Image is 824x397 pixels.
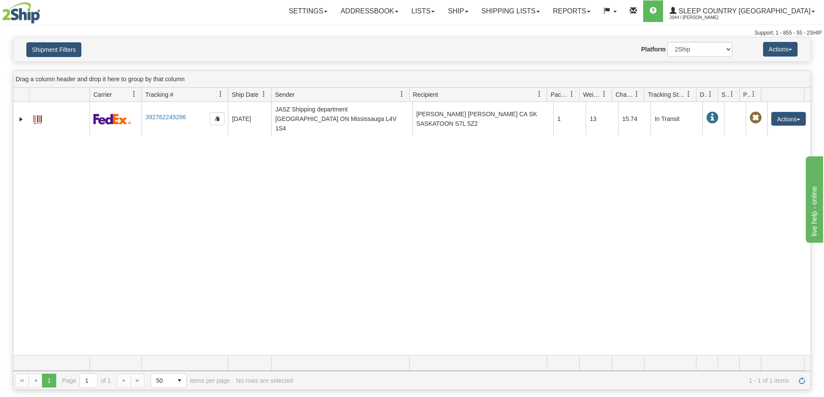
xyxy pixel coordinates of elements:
a: Pickup Status filter column settings [746,87,761,102]
div: Support: 1 - 855 - 55 - 2SHIP [2,29,822,37]
span: In Transit [706,112,718,124]
a: Label [33,111,42,125]
a: 392762249286 [145,114,186,121]
a: Recipient filter column settings [532,87,547,102]
a: Ship [441,0,475,22]
button: Actions [771,112,806,126]
a: Carrier filter column settings [127,87,141,102]
td: 15.74 [618,102,651,136]
a: Reports [546,0,597,22]
img: 2 - FedEx Express® [93,114,131,124]
span: Carrier [93,90,112,99]
span: Ship Date [232,90,258,99]
a: Sender filter column settings [394,87,409,102]
span: Tracking Status [648,90,686,99]
a: Tracking Status filter column settings [681,87,696,102]
button: Copy to clipboard [210,112,224,125]
span: Packages [551,90,569,99]
span: Delivery Status [700,90,707,99]
td: [PERSON_NAME] [PERSON_NAME] CA SK SASKATOON S7L 5Z2 [412,102,553,136]
td: 13 [586,102,618,136]
span: Pickup Not Assigned [750,112,762,124]
span: 2044 / [PERSON_NAME] [670,13,734,22]
span: Charge [616,90,634,99]
div: grid grouping header [13,71,811,88]
span: Sleep Country [GEOGRAPHIC_DATA] [677,7,811,15]
a: Tracking # filter column settings [213,87,228,102]
a: Sleep Country [GEOGRAPHIC_DATA] 2044 / [PERSON_NAME] [663,0,821,22]
a: Ship Date filter column settings [256,87,271,102]
span: Weight [583,90,601,99]
a: Shipment Issues filter column settings [725,87,739,102]
span: Tracking # [145,90,173,99]
a: Weight filter column settings [597,87,612,102]
button: Shipment Filters [26,42,81,57]
span: 50 [156,376,167,385]
td: 1 [553,102,586,136]
div: live help - online [6,5,80,16]
div: No rows are selected [236,377,293,384]
a: Settings [282,0,334,22]
a: Packages filter column settings [564,87,579,102]
span: Page 1 [42,374,56,387]
td: [DATE] [228,102,271,136]
img: logo2044.jpg [2,2,40,24]
span: Pickup Status [743,90,750,99]
span: 1 - 1 of 1 items [299,377,789,384]
a: Addressbook [334,0,405,22]
span: items per page [151,373,230,388]
a: Refresh [795,374,809,387]
span: Sender [275,90,295,99]
span: Page sizes drop down [151,373,187,388]
a: Lists [405,0,441,22]
input: Page 1 [80,374,97,387]
td: JASZ Shipping department [GEOGRAPHIC_DATA] ON Mississauga L4V 1S4 [271,102,412,136]
a: Charge filter column settings [629,87,644,102]
a: Expand [17,115,26,124]
span: select [173,374,186,387]
span: Shipment Issues [721,90,729,99]
a: Shipping lists [475,0,546,22]
td: In Transit [651,102,702,136]
span: Recipient [413,90,438,99]
button: Actions [763,42,798,57]
iframe: chat widget [804,154,823,242]
span: Page of 1 [62,373,111,388]
label: Platform [641,45,666,54]
a: Delivery Status filter column settings [703,87,718,102]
